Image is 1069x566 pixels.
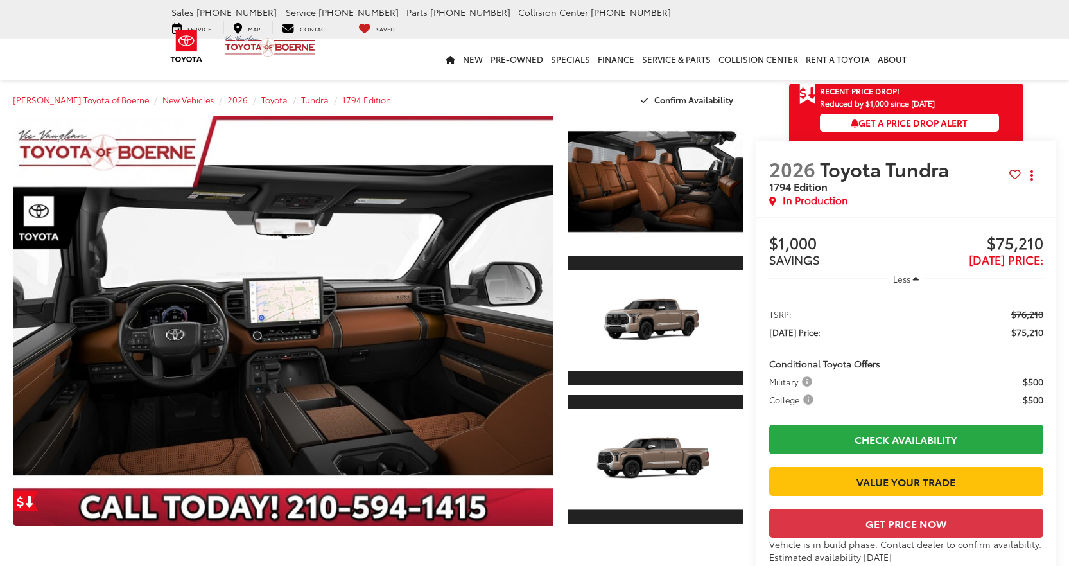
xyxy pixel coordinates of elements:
span: Reduced by $1,000 since [DATE] [820,99,999,107]
a: Get Price Drop Alert [13,491,39,511]
span: $1,000 [769,234,907,254]
a: Expand Photo 3 [568,394,743,526]
span: $75,210 [906,234,1043,254]
span: Sales [171,6,194,19]
span: College [769,393,816,406]
span: 2026 [769,155,815,182]
a: Home [442,39,459,80]
img: Toyota [162,25,211,67]
a: 2026 [227,94,248,105]
span: Parts [406,6,428,19]
a: Tundra [301,94,329,105]
span: TSRP: [769,308,792,321]
span: $75,210 [1011,326,1043,339]
span: [PHONE_NUMBER] [591,6,671,19]
img: 2026 Toyota Tundra 1794 Edition [566,409,745,510]
a: Check Availability [769,425,1043,454]
a: Contact [272,21,338,34]
a: 1794 Edition [342,94,391,105]
img: 2026 Toyota Tundra 1794 Edition [566,114,745,249]
span: 1794 Edition [769,179,828,193]
span: Get a Price Drop Alert [851,116,968,129]
span: $76,210 [1011,308,1043,321]
a: Service & Parts: Opens in a new tab [638,39,715,80]
img: 2026 Toyota Tundra 1794 Edition [566,270,745,371]
a: Rent a Toyota [802,39,874,80]
a: New Vehicles [162,94,214,105]
span: [DATE] Price: [769,326,821,339]
span: Less [893,273,910,285]
img: Vic Vaughan Toyota of Boerne [224,35,316,57]
button: Get Price Now [769,509,1043,538]
a: Service [162,21,221,34]
a: Pre-Owned [487,39,547,80]
a: Finance [594,39,638,80]
a: Map [223,21,270,34]
button: Actions [1021,164,1043,186]
span: Toyota Tundra [820,155,953,182]
a: About [874,39,910,80]
span: Service [286,6,316,19]
a: Specials [547,39,594,80]
span: dropdown dots [1030,170,1033,181]
span: Conditional Toyota Offers [769,357,880,370]
span: $500 [1023,375,1043,388]
button: College [769,393,818,406]
span: [PHONE_NUMBER] [196,6,277,19]
span: Confirm Availability [654,94,733,105]
span: Get Price Drop Alert [799,84,816,105]
a: [PERSON_NAME] Toyota of Boerne [13,94,149,105]
button: Less [887,267,925,290]
a: New [459,39,487,80]
span: SAVINGS [769,251,820,268]
span: Military [769,375,815,388]
a: Expand Photo 1 [568,116,743,247]
span: [DATE] Price: [969,251,1043,268]
a: Collision Center [715,39,802,80]
a: Get Price Drop Alert Recent Price Drop! [789,84,1023,99]
button: Military [769,375,817,388]
span: Recent Price Drop! [820,85,900,96]
span: In Production [783,193,848,208]
img: 2026 Toyota Tundra 1794 Edition [8,114,559,527]
span: $500 [1023,393,1043,406]
button: Confirm Availability [634,89,743,111]
a: Toyota [261,94,288,105]
a: Expand Photo 2 [568,254,743,386]
span: Saved [376,24,395,33]
a: My Saved Vehicles [349,21,404,34]
span: Collision Center [518,6,588,19]
div: Vehicle is in build phase. Contact dealer to confirm availability. Estimated availability [DATE] [769,538,1043,563]
a: Value Your Trade [769,467,1043,496]
span: [PHONE_NUMBER] [430,6,510,19]
span: [PHONE_NUMBER] [318,6,399,19]
a: Expand Photo 0 [13,116,553,526]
